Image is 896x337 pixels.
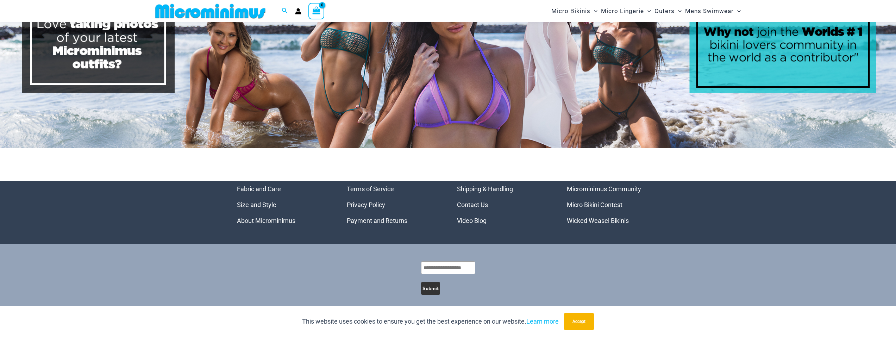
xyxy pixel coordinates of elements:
a: Contact Us [457,201,488,208]
aside: Footer Widget 3 [457,181,550,229]
a: Search icon link [282,7,288,15]
button: Accept [564,313,594,330]
a: Account icon link [295,8,301,14]
nav: Menu [457,181,550,229]
span: Outers [654,2,675,20]
nav: Menu [237,181,330,229]
span: Menu Toggle [644,2,651,20]
a: Terms of Service [347,185,394,193]
a: Mens SwimwearMenu ToggleMenu Toggle [683,2,743,20]
nav: Menu [567,181,659,229]
a: About Microminimus [237,217,295,224]
a: Shipping & Handling [457,185,513,193]
a: Micro BikinisMenu ToggleMenu Toggle [550,2,599,20]
a: OutersMenu ToggleMenu Toggle [653,2,683,20]
span: Menu Toggle [590,2,597,20]
a: Wicked Weasel Bikinis [567,217,629,224]
a: Micro LingerieMenu ToggleMenu Toggle [599,2,653,20]
aside: Footer Widget 1 [237,181,330,229]
a: Size and Style [237,201,276,208]
p: This website uses cookies to ensure you get the best experience on our website. [302,316,559,327]
button: Submit [421,282,440,295]
a: Learn more [526,318,559,325]
img: MM SHOP LOGO FLAT [152,3,268,19]
nav: Site Navigation [549,1,744,21]
span: Micro Bikinis [551,2,590,20]
nav: Menu [347,181,439,229]
a: Fabric and Care [237,185,281,193]
aside: Footer Widget 4 [567,181,659,229]
a: Microminimus Community [567,185,641,193]
span: Mens Swimwear [685,2,734,20]
a: Payment and Returns [347,217,407,224]
span: Micro Lingerie [601,2,644,20]
a: Micro Bikini Contest [567,201,622,208]
span: Menu Toggle [734,2,741,20]
span: Menu Toggle [675,2,682,20]
a: Video Blog [457,217,487,224]
a: Privacy Policy [347,201,385,208]
a: View Shopping Cart, empty [308,3,325,19]
aside: Footer Widget 2 [347,181,439,229]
